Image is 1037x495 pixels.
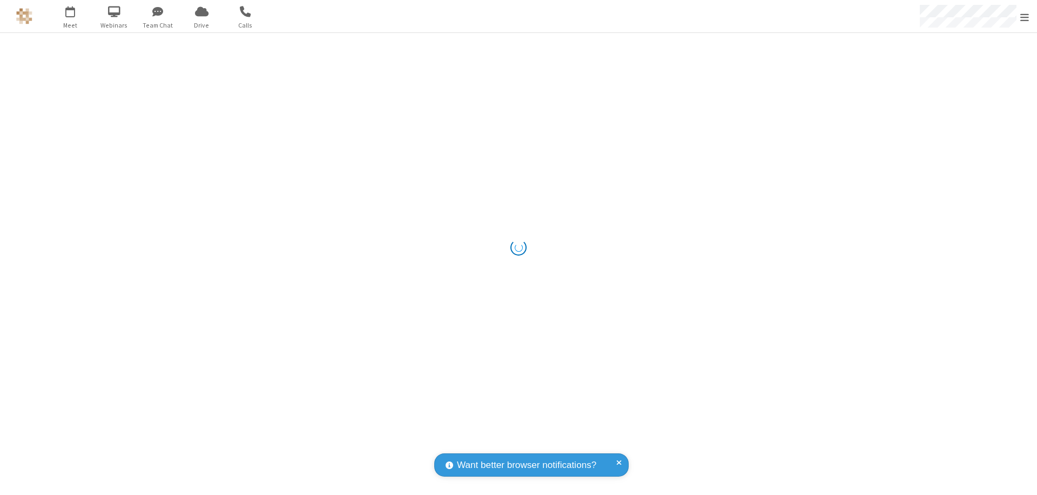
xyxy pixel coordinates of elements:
[181,21,222,30] span: Drive
[457,458,596,472] span: Want better browser notifications?
[225,21,266,30] span: Calls
[16,8,32,24] img: QA Selenium DO NOT DELETE OR CHANGE
[138,21,178,30] span: Team Chat
[50,21,91,30] span: Meet
[94,21,134,30] span: Webinars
